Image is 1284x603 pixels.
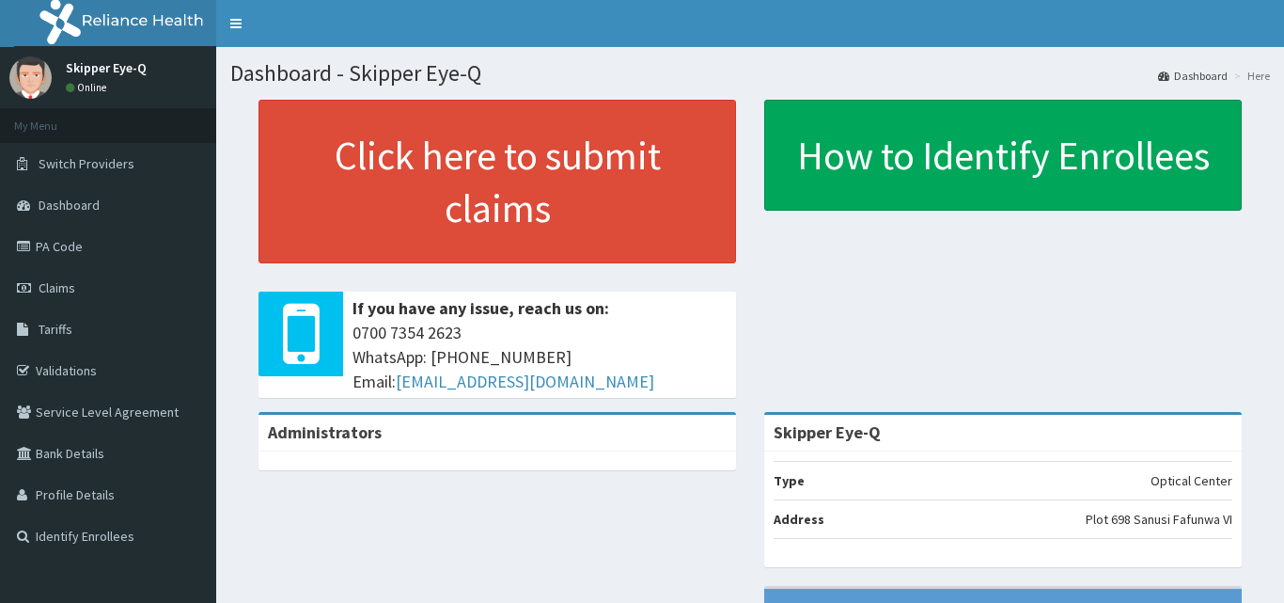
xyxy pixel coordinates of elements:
b: If you have any issue, reach us on: [352,297,609,319]
b: Administrators [268,421,382,443]
b: Address [774,511,824,528]
span: Tariffs [39,321,72,338]
span: Claims [39,279,75,296]
span: 0700 7354 2623 WhatsApp: [PHONE_NUMBER] Email: [352,321,727,393]
a: Online [66,81,111,94]
img: User Image [9,56,52,99]
a: [EMAIL_ADDRESS][DOMAIN_NAME] [396,371,654,392]
span: Switch Providers [39,155,134,172]
p: Skipper Eye-Q [66,61,147,74]
a: Click here to submit claims [258,100,736,263]
span: Dashboard [39,197,100,214]
strong: Skipper Eye-Q [774,421,881,443]
b: Type [774,472,805,489]
a: How to Identify Enrollees [764,100,1242,211]
p: Plot 698 Sanusi Fafunwa VI [1086,510,1232,529]
a: Dashboard [1158,68,1228,84]
li: Here [1229,68,1270,84]
p: Optical Center [1151,471,1232,490]
h1: Dashboard - Skipper Eye-Q [230,61,1270,86]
